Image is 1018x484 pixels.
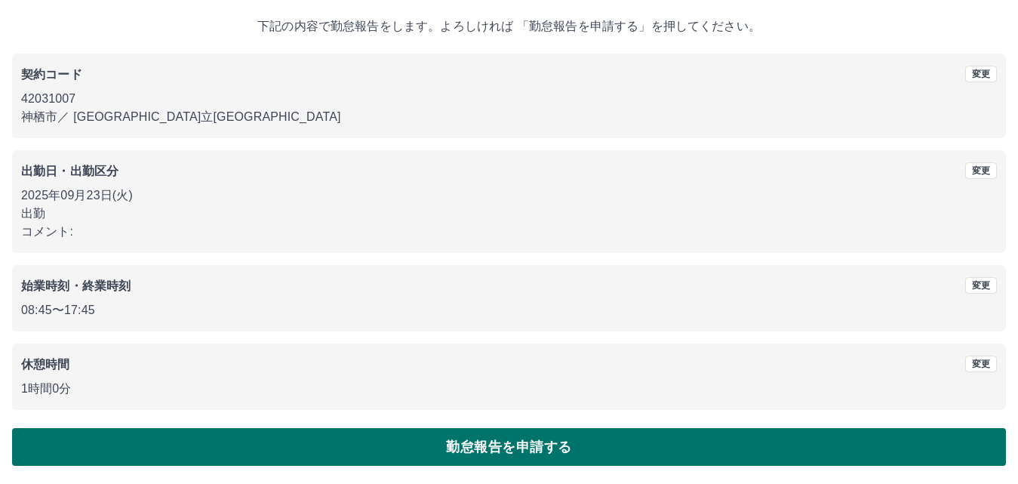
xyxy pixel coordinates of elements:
b: 休憩時間 [21,358,70,371]
button: 変更 [965,66,997,82]
p: コメント: [21,223,997,241]
b: 始業時刻・終業時刻 [21,279,131,292]
button: 変更 [965,277,997,294]
p: 出勤 [21,205,997,223]
p: 神栖市 ／ [GEOGRAPHIC_DATA]立[GEOGRAPHIC_DATA] [21,108,997,126]
p: 下記の内容で勤怠報告をします。よろしければ 「勤怠報告を申請する」を押してください。 [12,17,1006,35]
b: 契約コード [21,68,82,81]
p: 2025年09月23日(火) [21,187,997,205]
p: 08:45 〜 17:45 [21,301,997,319]
p: 42031007 [21,90,997,108]
button: 勤怠報告を申請する [12,428,1006,466]
button: 変更 [965,162,997,179]
p: 1時間0分 [21,380,997,398]
b: 出勤日・出勤区分 [21,165,118,177]
button: 変更 [965,356,997,372]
